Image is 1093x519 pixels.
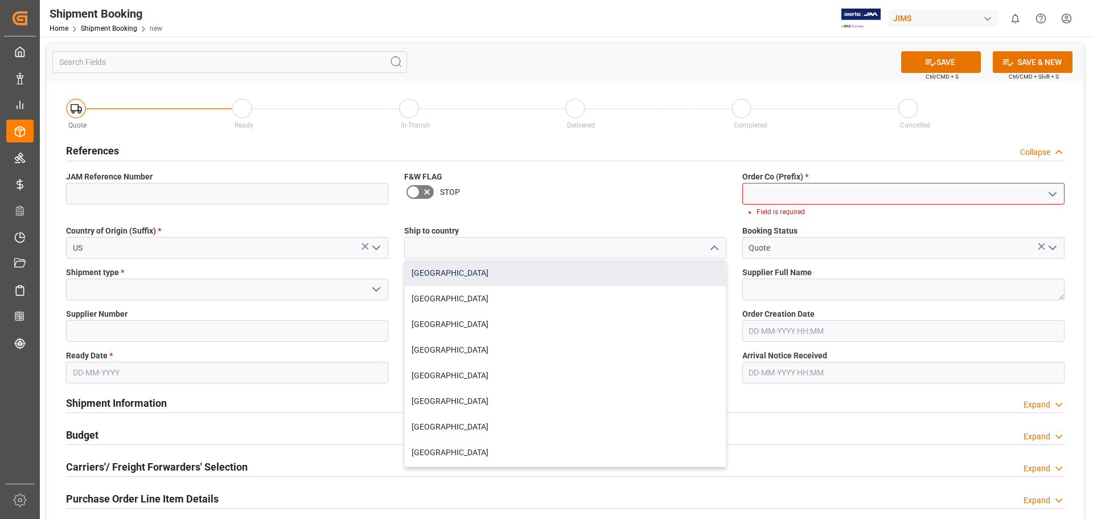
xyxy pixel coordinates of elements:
[52,51,407,73] input: Search Fields
[66,237,388,259] input: Type to search/select
[1002,6,1028,31] button: show 0 new notifications
[1009,72,1059,81] span: Ctrl/CMD + Shift + S
[66,395,167,411] h2: Shipment Information
[742,320,1065,342] input: DD-MM-YYYY HH:MM
[66,225,161,237] span: Country of Origin (Suffix)
[901,51,981,73] button: SAVE
[404,171,442,183] span: F&W FLAG
[405,414,726,440] div: [GEOGRAPHIC_DATA]
[1024,431,1050,443] div: Expand
[401,121,430,129] span: In-Transit
[367,281,384,299] button: open menu
[405,363,726,389] div: [GEOGRAPHIC_DATA]
[66,491,219,506] h2: Purchase Order Line Item Details
[66,427,98,443] h2: Budget
[742,267,812,279] span: Supplier Full Name
[926,72,959,81] span: Ctrl/CMD + S
[440,186,460,198] span: STOP
[1043,185,1060,203] button: open menu
[1024,495,1050,506] div: Expand
[841,9,881,28] img: Exertis%20JAM%20-%20Email%20Logo.jpg_1722504956.jpg
[1020,146,1050,158] div: Collapse
[900,121,930,129] span: Cancelled
[66,308,128,320] span: Supplier Number
[742,171,808,183] span: Order Co (Prefix)
[742,225,798,237] span: Booking Status
[405,260,726,286] div: [GEOGRAPHIC_DATA]
[404,225,459,237] span: Ship to country
[66,459,248,475] h2: Carriers'/ Freight Forwarders' Selection
[889,10,998,27] div: JIMS
[405,389,726,414] div: [GEOGRAPHIC_DATA]
[1024,463,1050,475] div: Expand
[81,24,137,32] a: Shipment Booking
[405,465,726,491] div: [GEOGRAPHIC_DATA]
[66,267,124,279] span: Shipment type
[742,308,815,320] span: Order Creation Date
[734,121,767,129] span: Completed
[757,207,1055,217] li: Field is required
[567,121,595,129] span: Delivered
[235,121,253,129] span: Ready
[1024,399,1050,411] div: Expand
[993,51,1073,73] button: SAVE & NEW
[66,362,388,383] input: DD-MM-YYYY
[405,337,726,363] div: [GEOGRAPHIC_DATA]
[1043,239,1060,257] button: open menu
[405,286,726,312] div: [GEOGRAPHIC_DATA]
[50,24,68,32] a: Home
[367,239,384,257] button: open menu
[405,440,726,465] div: [GEOGRAPHIC_DATA]
[68,121,87,129] span: Quote
[705,239,722,257] button: close menu
[742,362,1065,383] input: DD-MM-YYYY HH:MM
[742,350,827,362] span: Arrival Notice Received
[66,143,119,158] h2: References
[405,312,726,337] div: [GEOGRAPHIC_DATA]
[889,7,1002,29] button: JIMS
[50,5,162,22] div: Shipment Booking
[1028,6,1054,31] button: Help Center
[66,350,113,362] span: Ready Date
[66,171,153,183] span: JAM Reference Number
